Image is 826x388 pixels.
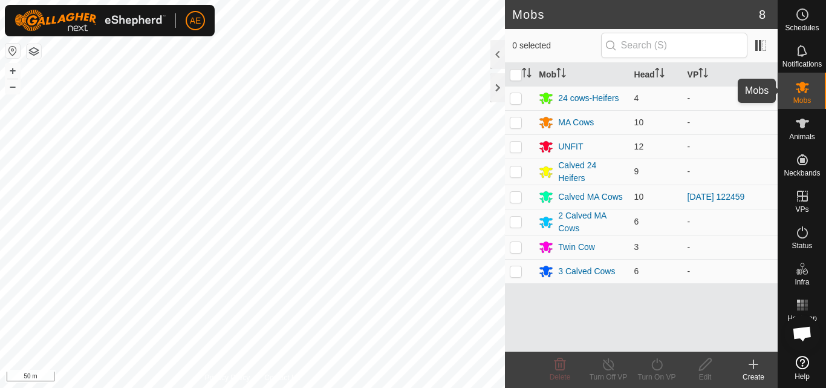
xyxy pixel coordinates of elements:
[550,373,571,381] span: Delete
[778,351,826,385] a: Help
[683,159,778,185] td: -
[634,217,639,226] span: 6
[633,372,681,383] div: Turn On VP
[681,372,729,383] div: Edit
[793,97,811,104] span: Mobs
[522,70,532,79] p-sorticon: Activate to sort
[683,235,778,259] td: -
[558,140,583,153] div: UNFIT
[795,373,810,380] span: Help
[558,92,619,105] div: 24 cows-Heifers
[795,278,809,286] span: Infra
[789,133,815,140] span: Animals
[5,64,20,78] button: +
[795,206,808,213] span: VPs
[558,116,594,129] div: MA Cows
[634,242,639,252] span: 3
[512,39,600,52] span: 0 selected
[698,70,708,79] p-sorticon: Activate to sort
[729,372,778,383] div: Create
[584,372,633,383] div: Turn Off VP
[27,44,41,59] button: Map Layers
[512,7,759,22] h2: Mobs
[634,117,644,127] span: 10
[190,15,201,27] span: AE
[634,266,639,276] span: 6
[634,192,644,202] span: 10
[784,315,821,352] div: Open chat
[558,241,595,254] div: Twin Cow
[759,5,766,24] span: 8
[264,372,300,383] a: Contact Us
[601,33,747,58] input: Search (S)
[683,110,778,134] td: -
[683,134,778,159] td: -
[683,209,778,235] td: -
[634,166,639,176] span: 9
[683,259,778,283] td: -
[683,86,778,110] td: -
[784,169,820,177] span: Neckbands
[629,63,683,87] th: Head
[683,63,778,87] th: VP
[5,44,20,58] button: Reset Map
[534,63,629,87] th: Mob
[5,79,20,94] button: –
[556,70,566,79] p-sorticon: Activate to sort
[15,10,166,31] img: Gallagher Logo
[785,24,819,31] span: Schedules
[558,191,623,203] div: Calved MA Cows
[558,265,615,278] div: 3 Calved Cows
[792,242,812,249] span: Status
[558,159,624,185] div: Calved 24 Heifers
[688,192,745,202] a: [DATE] 122459
[787,315,817,322] span: Heatmap
[558,209,624,235] div: 2 Calved MA Cows
[782,61,822,68] span: Notifications
[205,372,250,383] a: Privacy Policy
[634,93,639,103] span: 4
[634,142,644,151] span: 12
[655,70,665,79] p-sorticon: Activate to sort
